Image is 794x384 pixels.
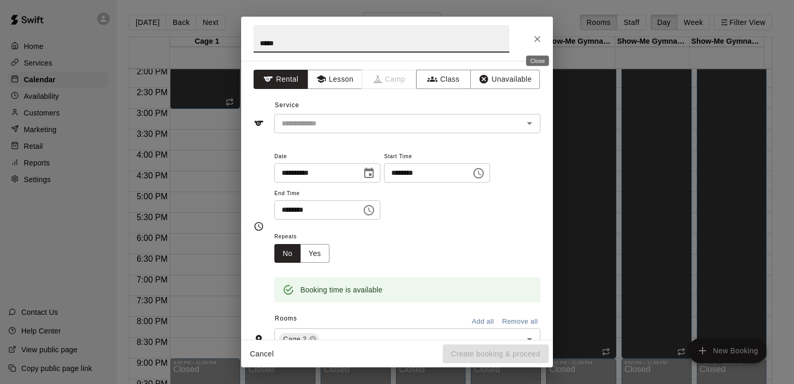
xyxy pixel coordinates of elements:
button: Unavailable [470,70,540,89]
svg: Rooms [254,334,264,344]
span: End Time [274,187,380,201]
div: Close [526,56,549,66]
button: Lesson [308,70,362,89]
div: outlined button group [274,244,329,263]
button: Yes [300,244,329,263]
span: Repeats [274,230,338,244]
button: Cancel [245,344,279,364]
span: Date [274,150,380,164]
button: Remove all [499,314,540,330]
span: Rooms [275,315,297,322]
button: Add all [466,314,499,330]
button: Choose time, selected time is 3:30 PM [468,163,489,184]
svg: Service [254,118,264,129]
div: Booking time is available [300,280,382,299]
span: Service [275,101,299,109]
span: Start Time [384,150,490,164]
button: Rental [254,70,308,89]
button: Close [528,30,547,48]
svg: Timing [254,221,264,232]
button: Open [522,116,537,131]
button: Choose time, selected time is 4:30 PM [359,200,379,221]
button: Open [522,332,537,347]
button: Choose date, selected date is Oct 17, 2025 [359,163,379,184]
div: Cage 2 [279,333,319,345]
span: Camps can only be created in the Services page [362,70,417,89]
button: Class [416,70,471,89]
span: Cage 2 [279,334,311,344]
button: No [274,244,301,263]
